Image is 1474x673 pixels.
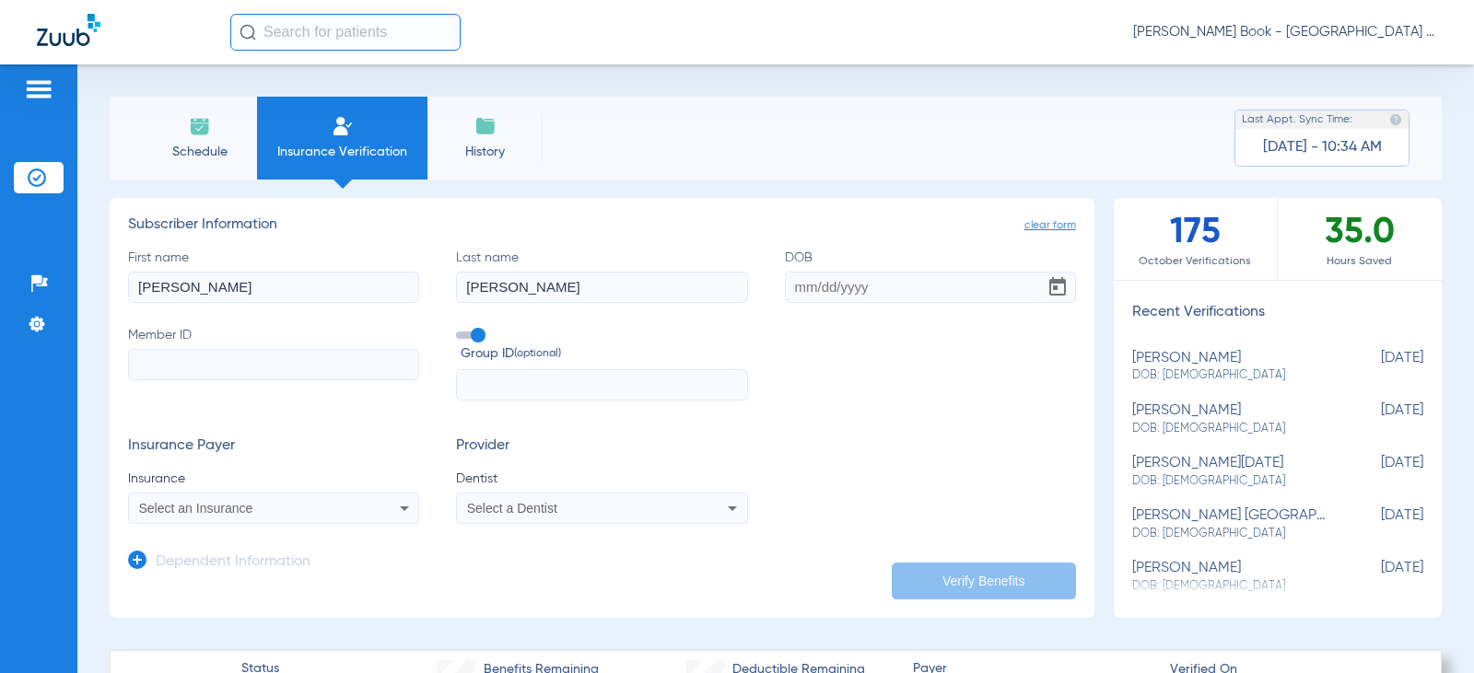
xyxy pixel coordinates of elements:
span: [DATE] - 10:34 AM [1263,138,1382,157]
div: [PERSON_NAME][DATE] [1132,455,1331,489]
small: (optional) [514,344,561,364]
img: History [474,115,497,137]
span: clear form [1024,216,1076,235]
h3: Provider [456,437,747,456]
label: Last name [456,249,747,303]
span: [DATE] [1331,350,1423,384]
span: Last Appt. Sync Time: [1242,110,1352,129]
span: [DATE] [1331,507,1423,541]
span: Group ID [461,344,747,364]
span: DOB: [DEMOGRAPHIC_DATA] [1132,367,1331,384]
span: Insurance [128,470,419,488]
span: DOB: [DEMOGRAPHIC_DATA] [1132,473,1331,490]
span: October Verifications [1114,252,1277,271]
span: [DATE] [1331,402,1423,436]
div: [PERSON_NAME] [1132,402,1331,436]
span: [PERSON_NAME] Book - [GEOGRAPHIC_DATA] Dental Care [1133,23,1437,41]
button: Verify Benefits [892,563,1076,599]
input: First name [128,272,419,303]
input: Member ID [128,349,419,380]
div: [PERSON_NAME] [GEOGRAPHIC_DATA] [1132,507,1331,541]
span: Select a Dentist [467,501,557,516]
span: [DATE] [1331,560,1423,594]
img: last sync help info [1389,113,1402,126]
span: Select an Insurance [139,501,253,516]
h3: Subscriber Information [128,216,1076,235]
img: Manual Insurance Verification [332,115,354,137]
label: First name [128,249,419,303]
input: Search for patients [230,14,461,51]
input: Last name [456,272,747,303]
span: Hours Saved [1278,252,1442,271]
h3: Insurance Payer [128,437,419,456]
span: Insurance Verification [271,143,414,161]
span: DOB: [DEMOGRAPHIC_DATA] [1132,421,1331,437]
input: DOBOpen calendar [785,272,1076,303]
img: Search Icon [240,24,256,41]
span: History [441,143,529,161]
span: [DATE] [1331,455,1423,489]
div: [PERSON_NAME] [1132,560,1331,594]
div: 35.0 [1278,198,1442,280]
img: hamburger-icon [24,78,53,100]
label: DOB [785,249,1076,303]
div: 175 [1114,198,1278,280]
h3: Dependent Information [156,553,310,572]
h3: Recent Verifications [1114,304,1442,322]
span: Schedule [156,143,243,161]
img: Zuub Logo [37,14,100,46]
img: Schedule [189,115,211,137]
span: DOB: [DEMOGRAPHIC_DATA] [1132,526,1331,542]
span: Dentist [456,470,747,488]
label: Member ID [128,326,419,401]
button: Open calendar [1039,269,1076,306]
div: [PERSON_NAME] [1132,350,1331,384]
